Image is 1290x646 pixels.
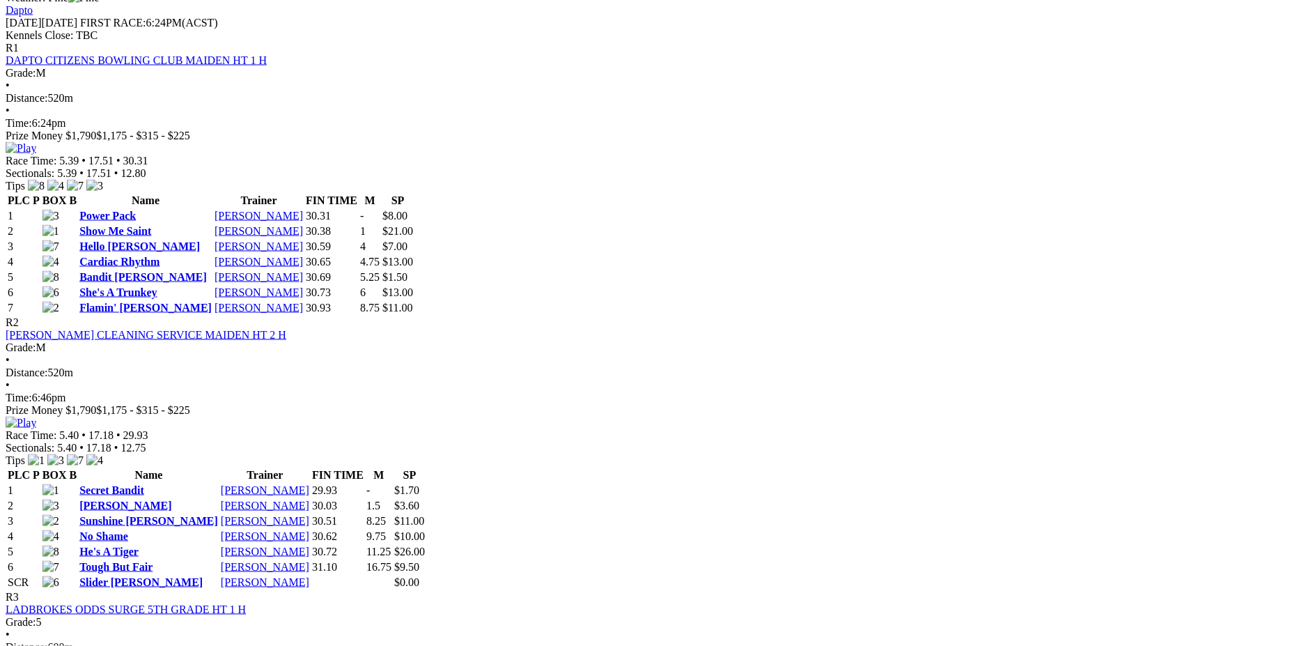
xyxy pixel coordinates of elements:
a: [PERSON_NAME] [215,271,303,283]
a: Cardiac Rhythm [79,256,160,268]
span: 29.93 [123,429,148,441]
a: [PERSON_NAME] [215,302,303,314]
img: 7 [42,561,59,574]
td: 2 [7,224,40,238]
a: [PERSON_NAME] [215,256,303,268]
text: 16.75 [366,561,391,573]
span: BOX [42,469,67,481]
span: PLC [8,194,30,206]
div: 5 [6,616,1284,629]
span: $13.00 [382,286,413,298]
span: Time: [6,117,32,129]
span: Distance: [6,92,47,104]
span: • [79,167,84,179]
span: $0.00 [394,576,419,588]
span: • [6,105,10,116]
td: 30.93 [305,301,358,315]
span: R3 [6,591,19,603]
a: [PERSON_NAME] [215,225,303,237]
a: [PERSON_NAME] [215,286,303,298]
a: [PERSON_NAME] CLEANING SERVICE MAIDEN HT 2 H [6,329,286,341]
div: M [6,341,1284,354]
img: Play [6,142,36,155]
span: 6:24PM(ACST) [80,17,218,29]
span: $1,175 - $315 - $225 [96,404,190,416]
a: [PERSON_NAME] [215,210,303,222]
text: - [360,210,364,222]
a: He's A Tiger [79,546,139,557]
span: • [6,379,10,391]
td: 3 [7,514,40,528]
img: 4 [86,454,103,467]
td: 1 [7,484,40,498]
div: Kennels Close: TBC [6,29,1284,42]
text: - [366,484,370,496]
span: 5.39 [57,167,77,179]
td: 1 [7,209,40,223]
img: 4 [42,530,59,543]
td: 30.31 [305,209,358,223]
a: LADBROKES ODDS SURGE 5TH GRADE HT 1 H [6,603,246,615]
div: Prize Money $1,790 [6,130,1284,142]
span: R1 [6,42,19,54]
span: 12.80 [121,167,146,179]
span: 12.75 [121,442,146,454]
span: 17.18 [88,429,114,441]
span: $8.00 [382,210,407,222]
span: • [6,629,10,640]
span: Tips [6,454,25,466]
td: 30.59 [305,240,358,254]
img: 2 [42,515,59,528]
span: R2 [6,316,19,328]
th: FIN TIME [305,194,358,208]
img: 2 [42,302,59,314]
a: [PERSON_NAME] [221,484,309,496]
img: 8 [42,546,59,558]
text: 11.25 [366,546,391,557]
img: 8 [28,180,45,192]
span: 17.18 [86,442,111,454]
th: M [366,468,392,482]
img: 7 [67,180,84,192]
a: [PERSON_NAME] [221,561,309,573]
span: Grade: [6,67,36,79]
td: 31.10 [311,560,364,574]
td: 30.51 [311,514,364,528]
img: 4 [42,256,59,268]
th: SP [382,194,414,208]
div: 6:46pm [6,392,1284,404]
span: Sectionals: [6,442,54,454]
span: $1.70 [394,484,419,496]
span: $11.00 [394,515,424,527]
span: $26.00 [394,546,425,557]
td: 5 [7,545,40,559]
span: 17.51 [88,155,114,167]
th: Trainer [220,468,310,482]
text: 1.5 [366,500,380,512]
text: 4 [360,240,366,252]
a: Power Pack [79,210,136,222]
td: 2 [7,499,40,513]
span: $1.50 [382,271,407,283]
span: $11.00 [382,302,412,314]
span: 5.40 [59,429,79,441]
th: Name [79,194,212,208]
span: • [81,155,86,167]
img: 8 [42,271,59,284]
a: Slider [PERSON_NAME] [79,576,203,588]
th: FIN TIME [311,468,364,482]
text: 6 [360,286,366,298]
span: PLC [8,469,30,481]
a: [PERSON_NAME] [221,576,309,588]
div: 520m [6,367,1284,379]
a: No Shame [79,530,128,542]
span: • [114,167,118,179]
a: Flamin' [PERSON_NAME] [79,302,212,314]
td: 30.03 [311,499,364,513]
a: She's A Trunkey [79,286,157,298]
img: 4 [47,180,64,192]
span: B [69,469,77,481]
span: $9.50 [394,561,419,573]
span: 5.39 [59,155,79,167]
div: M [6,67,1284,79]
